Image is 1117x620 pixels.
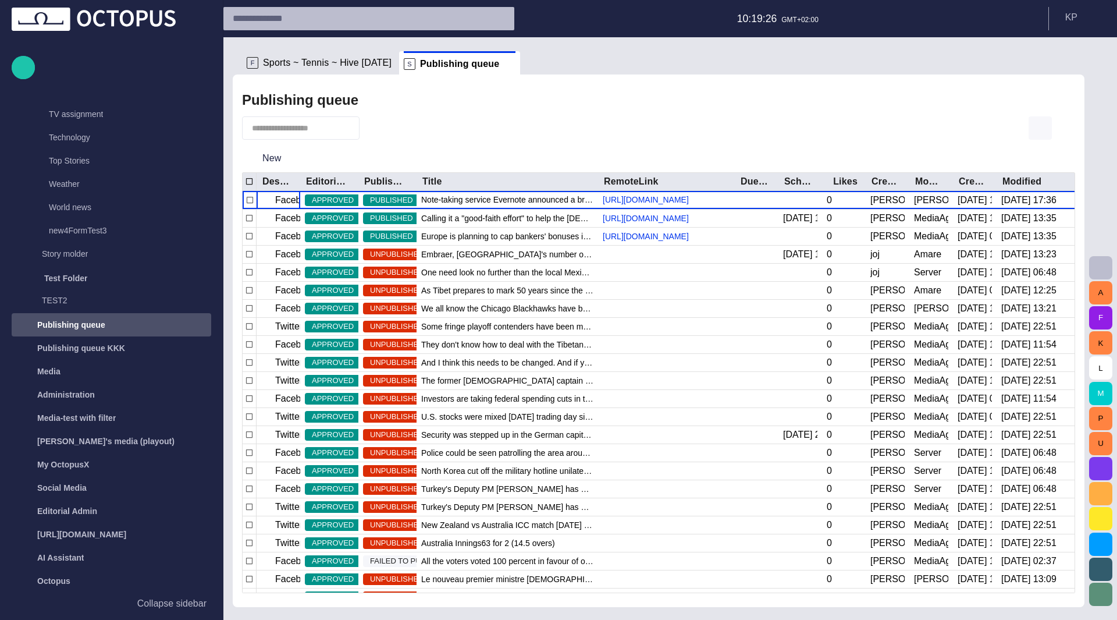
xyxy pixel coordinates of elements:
span: UNPUBLISHED [363,303,431,314]
p: TEST2 [42,295,67,306]
div: 8/27 13:35 [1001,212,1056,225]
div: Janko [870,465,905,477]
span: APPROVED [305,393,361,405]
p: Facebook [275,211,316,225]
span: UNPUBLISHED [363,321,431,332]
div: MediaAgent [914,212,948,225]
p: Octopus [37,575,70,587]
p: Publishing queue KKK [37,342,125,354]
div: Vasyliev [914,194,948,207]
p: Editorial Admin [37,505,97,517]
div: Modified [1002,176,1041,187]
span: UNPUBLISHED [363,519,431,531]
div: 0 [827,212,832,225]
div: 0 [827,338,832,351]
div: Server [914,266,941,279]
div: 8/27 17:36 [1001,194,1056,207]
a: [URL][DOMAIN_NAME] [598,194,693,206]
div: Created [959,176,987,187]
span: APPROVED [305,483,361,495]
p: My OctopusX [37,459,89,470]
div: Amare [914,284,941,297]
span: They don't know how to deal with the Tibetan issue. And I think this shows completed failure of C... [421,339,593,350]
div: Janko [870,447,905,459]
div: Janko [870,194,905,207]
div: MediaAgent [914,338,948,351]
span: APPROVED [305,357,361,369]
div: 3/30/2016 22:51 [1001,428,1056,441]
div: 0 [827,501,832,513]
div: Amare [914,248,941,261]
div: MediaAgent [914,320,948,333]
div: 7/28/2022 11:54 [1001,338,1056,351]
div: 5/15/2013 13:21 [958,320,992,333]
p: Technology [49,132,90,143]
p: AI Assistant [37,552,84,564]
p: Twitter [275,500,303,514]
p: Twitter [275,374,303,388]
div: 3/30/2016 22:51 [1001,374,1056,387]
div: 5/15/2013 13:21 [1001,302,1056,315]
div: Server [914,465,941,477]
p: Media [37,366,61,377]
p: Facebook [275,193,316,207]
span: PUBLISHED [363,194,420,206]
div: 5/21/2013 09:52 [958,410,992,423]
span: APPROVED [305,212,361,224]
div: 6/4/2013 18:33 [958,483,992,495]
span: FAILED TO PUBLISH [363,555,450,567]
div: 6/19/2013 11:49 [958,555,992,568]
p: Twitter [275,356,303,370]
p: F [247,57,258,69]
span: Turkey's Deputy PM Bulent Arinc has apologised to protesters injured [421,501,593,513]
div: Technology [26,127,211,150]
div: 0 [827,374,832,387]
p: Twitter [275,518,303,532]
div: 7/11/2013 13:09 [1001,573,1056,586]
div: 3/25/2016 06:48 [1001,447,1056,459]
button: L [1089,356,1112,380]
div: joj [870,266,880,279]
div: 3/30/2016 22:51 [1001,410,1056,423]
div: 0 [827,428,832,441]
div: 3/30/2016 22:51 [1001,519,1056,532]
span: Turkey's Deputy PM Bulent Arinc has apologised to protesters injured in demonstrations opposing t... [421,483,593,495]
div: Octopus [12,569,211,593]
p: TV assignment [49,108,103,120]
div: 5/15/2013 19:11 [958,356,992,369]
div: Publishing queue [12,313,211,336]
div: 4/9/2013 14:15 [958,194,992,207]
span: U.S. stocks were mixed Monday, the first trading day since the so-called sequester went into effe... [421,411,593,423]
button: U [1089,432,1112,455]
span: APPROVED [305,519,361,531]
span: UNPUBLISHED [363,573,431,585]
div: joj [870,248,880,261]
div: MediaAgent [914,230,948,243]
div: MediaAgent [914,392,948,405]
div: MediaAgent [914,410,948,423]
p: Media-test with filter [37,412,116,424]
span: UNPUBLISHED [363,465,431,477]
span: APPROVED [305,573,361,585]
span: UNPUBLISHED [363,249,431,260]
span: UNPUBLISHED [363,339,431,350]
p: Top Stories [49,155,90,166]
div: 0 [827,356,832,369]
p: Twitter [275,320,303,334]
button: A [1089,281,1112,304]
button: New [242,148,302,169]
div: Likes [833,176,858,187]
div: 0 [827,483,832,495]
div: Destination [262,176,291,187]
div: AI Assistant [12,546,211,569]
div: SPublishing queue [399,51,520,75]
div: 0 [827,230,832,243]
span: Some fringe playoff contenders have been making some moves lately, finding their groove in the se... [421,321,593,332]
p: S [404,58,415,70]
img: Octopus News Room [12,8,176,31]
div: Carole [870,573,905,586]
div: Editorial status [306,176,349,187]
div: Server [914,483,941,495]
div: 5/24/2013 16:23 [958,428,992,441]
div: Media [12,360,211,383]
